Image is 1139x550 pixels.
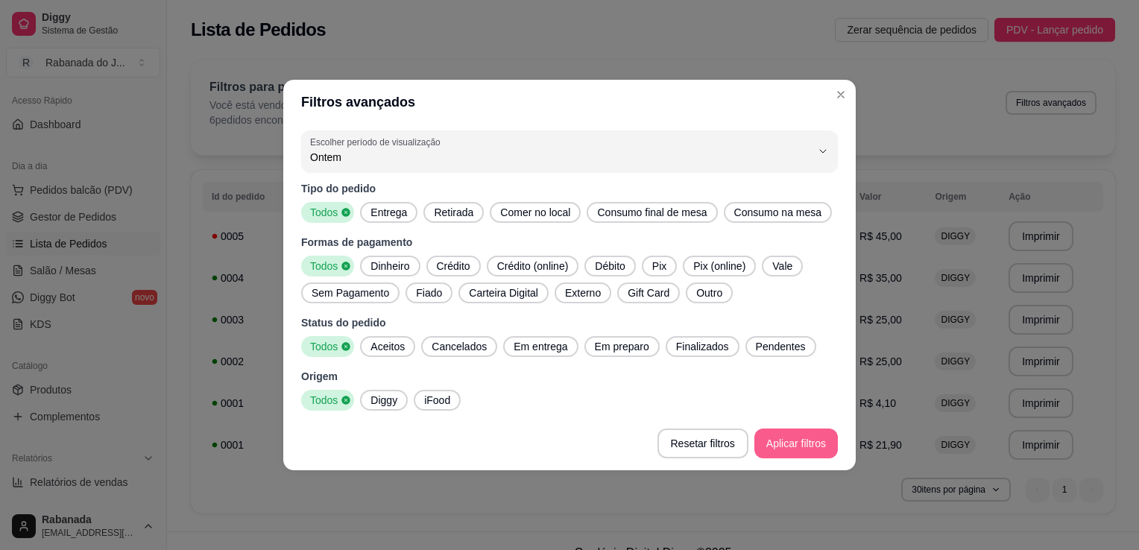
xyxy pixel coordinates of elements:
[754,429,838,458] button: Aplicar filtros
[687,259,751,274] span: Pix (online)
[406,282,452,303] button: Fiado
[310,150,811,165] span: Ontem
[584,336,660,357] button: Em preparo
[304,205,341,220] span: Todos
[301,181,838,196] p: Tipo do pedido
[283,80,856,124] header: Filtros avançados
[431,259,476,274] span: Crédito
[670,339,735,354] span: Finalizados
[301,369,838,384] p: Origem
[491,259,575,274] span: Crédito (online)
[414,390,461,411] button: iFood
[646,259,672,274] span: Pix
[301,315,838,330] p: Status do pedido
[666,336,739,357] button: Finalizados
[301,202,354,223] button: Todos
[589,339,655,354] span: Em preparo
[508,339,573,354] span: Em entrega
[301,256,354,276] button: Todos
[559,285,607,300] span: Externo
[423,202,484,223] button: Retirada
[487,256,579,276] button: Crédito (online)
[360,336,415,357] button: Aceitos
[829,83,853,107] button: Close
[301,390,354,411] button: Todos
[728,205,828,220] span: Consumo na mesa
[587,202,717,223] button: Consumo final de mesa
[617,282,680,303] button: Gift Card
[463,285,544,300] span: Carteira Digital
[591,205,713,220] span: Consumo final de mesa
[494,205,576,220] span: Comer no local
[301,130,838,172] button: Escolher período de visualizaçãoOntem
[686,282,733,303] button: Outro
[304,393,341,408] span: Todos
[490,202,581,223] button: Comer no local
[657,429,748,458] button: Resetar filtros
[426,339,493,354] span: Cancelados
[683,256,756,276] button: Pix (online)
[762,256,803,276] button: Vale
[304,259,341,274] span: Todos
[304,339,341,354] span: Todos
[418,393,456,408] span: iFood
[306,285,395,300] span: Sem Pagamento
[584,256,635,276] button: Débito
[555,282,611,303] button: Externo
[310,136,445,148] label: Escolher período de visualização
[642,256,677,276] button: Pix
[360,390,408,411] button: Diggy
[589,259,631,274] span: Débito
[426,256,481,276] button: Crédito
[360,202,417,223] button: Entrega
[750,339,812,354] span: Pendentes
[766,259,798,274] span: Vale
[421,336,497,357] button: Cancelados
[365,339,411,354] span: Aceitos
[360,256,420,276] button: Dinheiro
[301,235,838,250] p: Formas de pagamento
[503,336,578,357] button: Em entrega
[410,285,448,300] span: Fiado
[301,282,400,303] button: Sem Pagamento
[301,336,354,357] button: Todos
[428,205,479,220] span: Retirada
[745,336,816,357] button: Pendentes
[724,202,833,223] button: Consumo na mesa
[365,393,403,408] span: Diggy
[458,282,549,303] button: Carteira Digital
[365,259,415,274] span: Dinheiro
[622,285,675,300] span: Gift Card
[365,205,413,220] span: Entrega
[690,285,728,300] span: Outro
